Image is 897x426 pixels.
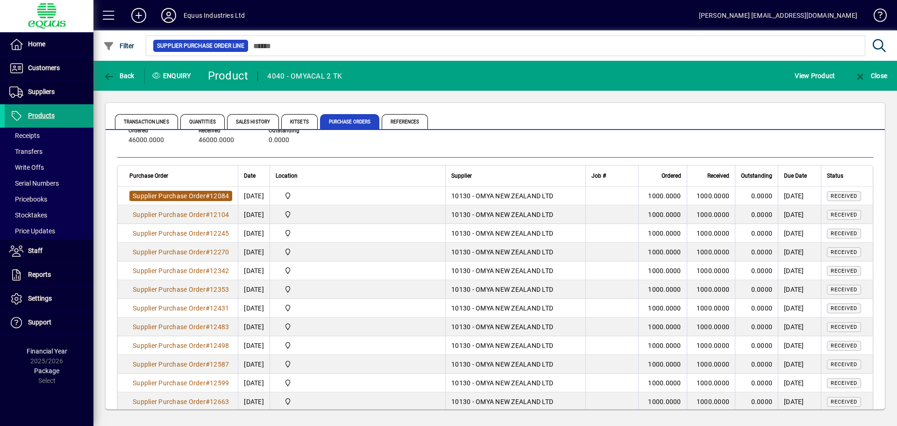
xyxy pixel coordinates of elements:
[778,336,821,355] td: [DATE]
[238,187,270,205] td: [DATE]
[831,287,857,293] span: Received
[210,267,229,274] span: 12342
[129,171,232,181] div: Purchase Order
[778,243,821,261] td: [DATE]
[129,340,232,351] a: Supplier Purchase Order#12498
[831,249,857,255] span: Received
[133,398,206,405] span: Supplier Purchase Order
[9,195,47,203] span: Pricebooks
[281,114,318,129] span: Kitsets
[5,239,93,263] a: Staff
[133,267,206,274] span: Supplier Purchase Order
[638,318,687,336] td: 1000.0000
[238,280,270,299] td: [DATE]
[34,367,59,375] span: Package
[735,187,778,205] td: 0.0000
[210,379,229,387] span: 12599
[707,171,729,181] span: Received
[206,398,210,405] span: #
[267,69,342,84] div: 4040 - OMYACAL 2 TK
[210,323,229,331] span: 12483
[687,261,735,280] td: 1000.0000
[129,209,232,220] a: Supplier Purchase Order#12104
[28,40,45,48] span: Home
[784,171,815,181] div: Due Date
[638,336,687,355] td: 1000.0000
[9,180,59,187] span: Serial Numbers
[5,57,93,80] a: Customers
[735,318,778,336] td: 0.0000
[662,171,681,181] span: Ordered
[210,192,229,200] span: 12084
[244,171,264,181] div: Date
[184,8,245,23] div: Equus Industries Ltd
[831,361,857,368] span: Received
[445,318,585,336] td: 10130 - OMYA NEW ZEALAND LTD
[28,295,52,302] span: Settings
[827,171,843,181] span: Status
[269,137,289,144] span: 0.0000
[9,211,47,219] span: Stocktakes
[206,323,210,331] span: #
[687,318,735,336] td: 1000.0000
[445,261,585,280] td: 10130 - OMYA NEW ZEALAND LTD
[5,207,93,223] a: Stocktakes
[778,355,821,374] td: [DATE]
[784,171,807,181] span: Due Date
[792,67,837,84] button: View Product
[795,68,835,83] span: View Product
[638,243,687,261] td: 1000.0000
[238,336,270,355] td: [DATE]
[276,171,440,181] div: Location
[28,88,55,95] span: Suppliers
[28,112,55,119] span: Products
[638,187,687,205] td: 1000.0000
[638,374,687,392] td: 1000.0000
[206,211,210,218] span: #
[778,205,821,224] td: [DATE]
[133,248,206,256] span: Supplier Purchase Order
[210,211,229,218] span: 12104
[5,144,93,159] a: Transfers
[831,231,857,237] span: Received
[831,212,857,218] span: Received
[735,374,778,392] td: 0.0000
[831,193,857,199] span: Received
[382,114,428,129] span: References
[638,261,687,280] td: 1000.0000
[5,287,93,310] a: Settings
[206,267,210,274] span: #
[129,397,232,407] a: Supplier Purchase Order#12663
[638,280,687,299] td: 1000.0000
[445,336,585,355] td: 10130 - OMYA NEW ZEALAND LTD
[129,322,232,332] a: Supplier Purchase Order#12483
[180,114,225,129] span: Quantities
[638,205,687,224] td: 1000.0000
[735,280,778,299] td: 0.0000
[238,374,270,392] td: [DATE]
[206,342,210,349] span: #
[206,379,210,387] span: #
[101,67,137,84] button: Back
[157,41,244,51] span: Supplier Purchase Order Line
[133,304,206,312] span: Supplier Purchase Order
[206,192,210,200] span: #
[129,284,232,295] a: Supplier Purchase Order#12353
[124,7,154,24] button: Add
[27,347,67,355] span: Financial Year
[28,318,51,326] span: Support
[206,286,210,293] span: #
[451,171,580,181] div: Supplier
[735,261,778,280] td: 0.0000
[238,261,270,280] td: [DATE]
[129,171,168,181] span: Purchase Order
[778,392,821,411] td: [DATE]
[133,286,206,293] span: Supplier Purchase Order
[831,343,857,349] span: Received
[5,33,93,56] a: Home
[129,191,232,201] a: Supplier Purchase Order#12084
[5,159,93,175] a: Write Offs
[445,205,585,224] td: 10130 - OMYA NEW ZEALAND LTD
[133,211,206,218] span: Supplier Purchase Order
[778,187,821,205] td: [DATE]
